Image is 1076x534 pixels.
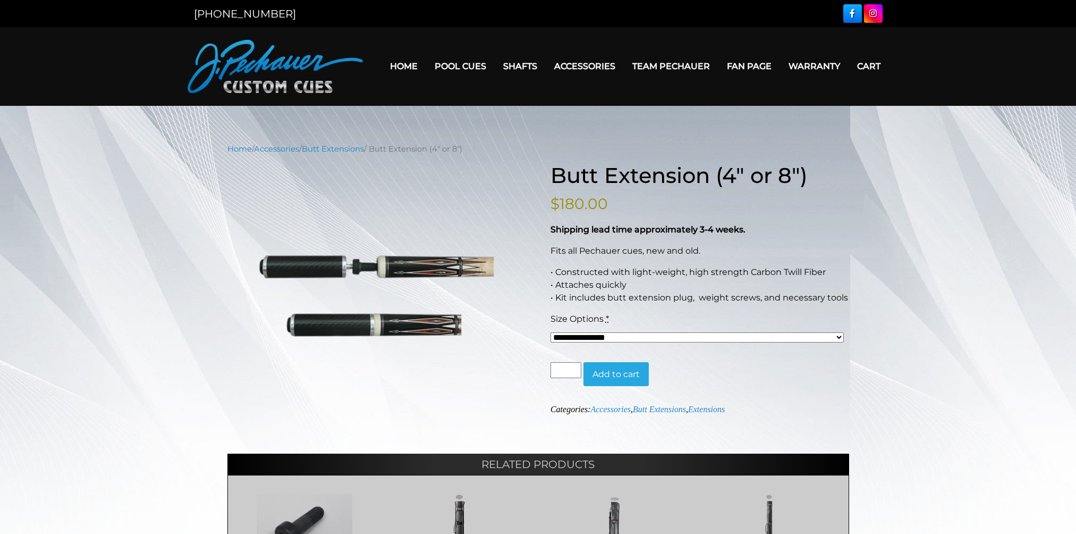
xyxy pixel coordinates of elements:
bdi: 180.00 [550,195,608,213]
a: Butt Extensions [633,405,686,414]
input: Product quantity [550,362,581,378]
a: Home [382,53,426,80]
span: $ [550,195,560,213]
a: Cart [849,53,889,80]
a: Warranty [780,53,849,80]
abbr: required [606,314,609,324]
a: Pool Cues [426,53,495,80]
button: Add to cart [583,362,649,387]
nav: Breadcrumb [227,143,849,155]
a: Team Pechauer [624,53,718,80]
a: Accessories [546,53,624,80]
p: • Constructed with light-weight, high strength Carbon Twill Fiber • Attaches quickly • Kit includ... [550,266,849,304]
a: Shafts [495,53,546,80]
a: Extensions [688,405,725,414]
img: Pechauer Custom Cues [188,40,363,93]
strong: Shipping lead time approximately 3-4 weeks. [550,224,745,235]
a: Fan Page [718,53,780,80]
h1: Butt Extension (4″ or 8″) [550,163,849,188]
a: Home [227,144,252,154]
span: Categories: , , [550,405,725,414]
h2: Related products [227,454,849,475]
a: Accessories [590,405,631,414]
a: Accessories [254,144,299,154]
a: Butt Extensions [302,144,364,154]
span: Size Options [550,314,604,324]
img: 822-Butt-Extension4.png [227,176,526,415]
p: Fits all Pechauer cues, new and old. [550,245,849,257]
a: [PHONE_NUMBER] [194,7,296,20]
